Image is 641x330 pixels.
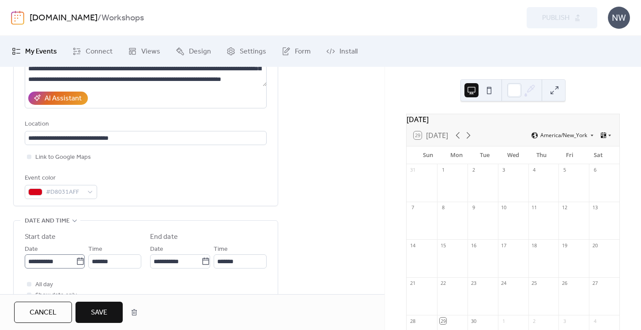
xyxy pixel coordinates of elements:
div: 15 [440,242,446,249]
span: Connect [86,46,113,57]
span: All day [35,280,53,290]
div: 19 [561,242,568,249]
a: [DOMAIN_NAME] [30,10,98,27]
span: America/New_York [540,133,587,138]
div: 8 [440,204,446,211]
div: 16 [470,242,477,249]
div: Sun [414,146,442,164]
span: Date [25,244,38,255]
div: Fri [555,146,584,164]
div: 31 [409,167,416,173]
img: logo [11,11,24,25]
div: Thu [527,146,555,164]
div: 10 [501,204,507,211]
span: Show date only [35,290,77,301]
a: Form [275,39,317,63]
span: Time [214,244,228,255]
div: 17 [501,242,507,249]
div: AI Assistant [45,93,82,104]
div: 3 [501,167,507,173]
span: Install [339,46,358,57]
div: 30 [470,318,477,324]
div: 14 [409,242,416,249]
button: AI Assistant [28,92,88,105]
span: Design [189,46,211,57]
div: 24 [501,280,507,287]
div: Location [25,119,265,130]
div: End date [150,232,178,242]
div: Mon [442,146,470,164]
b: / [98,10,102,27]
span: Time [88,244,102,255]
span: Views [141,46,160,57]
button: Save [75,302,123,323]
div: 23 [470,280,477,287]
div: 4 [592,318,598,324]
a: Design [169,39,218,63]
div: 11 [531,204,538,211]
div: 22 [440,280,446,287]
span: Cancel [30,307,57,318]
div: 27 [592,280,598,287]
a: My Events [5,39,64,63]
div: Event color [25,173,95,184]
a: Install [320,39,364,63]
div: 26 [561,280,568,287]
a: Connect [66,39,119,63]
div: 2 [531,318,538,324]
div: [DATE] [407,114,619,125]
span: Settings [240,46,266,57]
span: Link to Google Maps [35,152,91,163]
div: 20 [592,242,598,249]
div: 2 [470,167,477,173]
div: 21 [409,280,416,287]
span: My Events [25,46,57,57]
div: NW [608,7,630,29]
div: 1 [440,167,446,173]
span: Date and time [25,216,70,226]
a: Settings [220,39,273,63]
a: Views [121,39,167,63]
div: 3 [561,318,568,324]
div: 9 [470,204,477,211]
span: Date [150,244,163,255]
div: Sat [584,146,612,164]
div: 5 [561,167,568,173]
div: 12 [561,204,568,211]
div: 28 [409,318,416,324]
div: Tue [471,146,499,164]
span: Form [295,46,311,57]
div: 4 [531,167,538,173]
button: Cancel [14,302,72,323]
div: 13 [592,204,598,211]
div: Wed [499,146,527,164]
div: 1 [501,318,507,324]
div: 6 [592,167,598,173]
span: #D8031AFF [46,187,83,198]
div: Start date [25,232,56,242]
b: Workshops [102,10,144,27]
div: 18 [531,242,538,249]
span: Save [91,307,107,318]
div: 7 [409,204,416,211]
div: 25 [531,280,538,287]
div: 29 [440,318,446,324]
